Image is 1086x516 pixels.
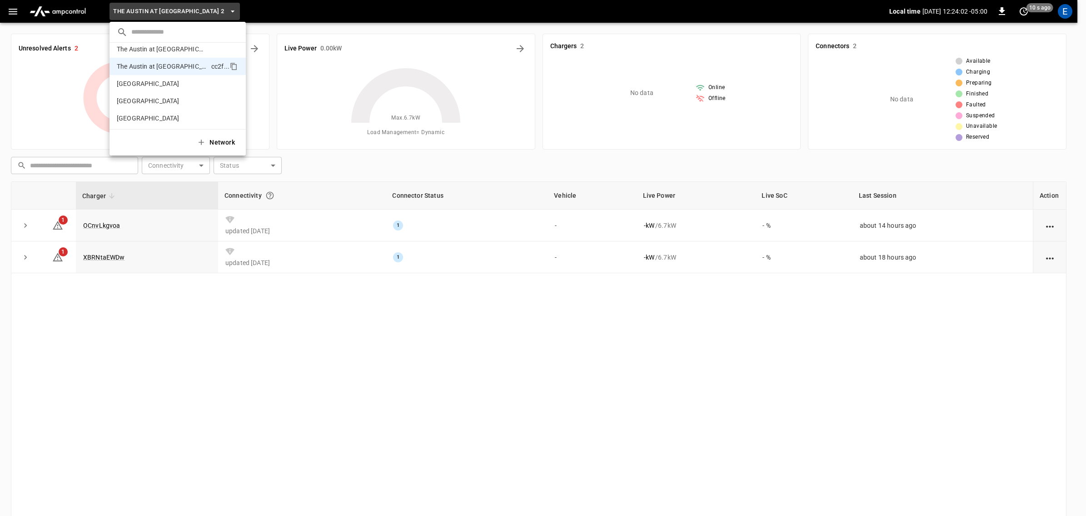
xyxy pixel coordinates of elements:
p: [GEOGRAPHIC_DATA] [117,114,207,123]
p: [GEOGRAPHIC_DATA] [117,96,208,105]
button: Network [191,133,242,152]
div: copy [229,61,239,72]
p: The Austin at [GEOGRAPHIC_DATA] 2 [117,62,208,71]
p: The Austin at [GEOGRAPHIC_DATA] 1 [117,45,205,54]
p: [GEOGRAPHIC_DATA] [117,79,205,88]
